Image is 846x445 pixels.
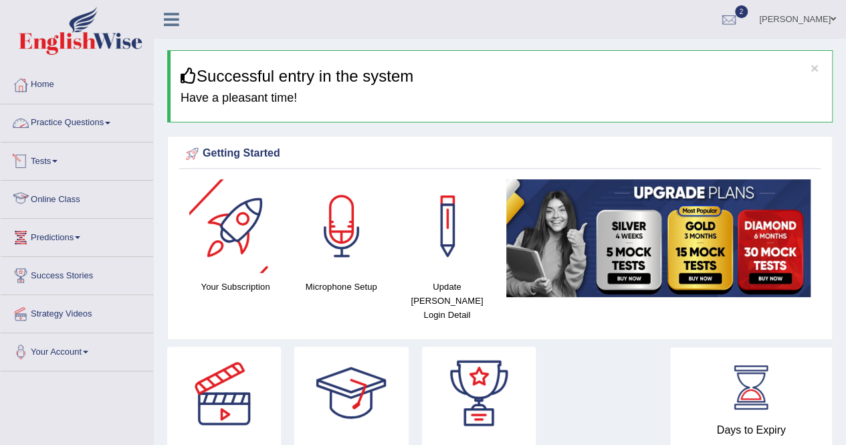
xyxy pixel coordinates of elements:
[181,92,822,105] h4: Have a pleasant time!
[189,280,282,294] h4: Your Subscription
[295,280,387,294] h4: Microphone Setup
[735,5,748,18] span: 2
[685,424,817,436] h4: Days to Expiry
[1,104,153,138] a: Practice Questions
[811,61,819,75] button: ×
[1,143,153,176] a: Tests
[1,257,153,290] a: Success Stories
[183,144,817,164] div: Getting Started
[1,219,153,252] a: Predictions
[1,181,153,214] a: Online Class
[181,68,822,85] h3: Successful entry in the system
[506,179,811,297] img: small5.jpg
[1,66,153,100] a: Home
[1,333,153,367] a: Your Account
[1,295,153,329] a: Strategy Videos
[401,280,493,322] h4: Update [PERSON_NAME] Login Detail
